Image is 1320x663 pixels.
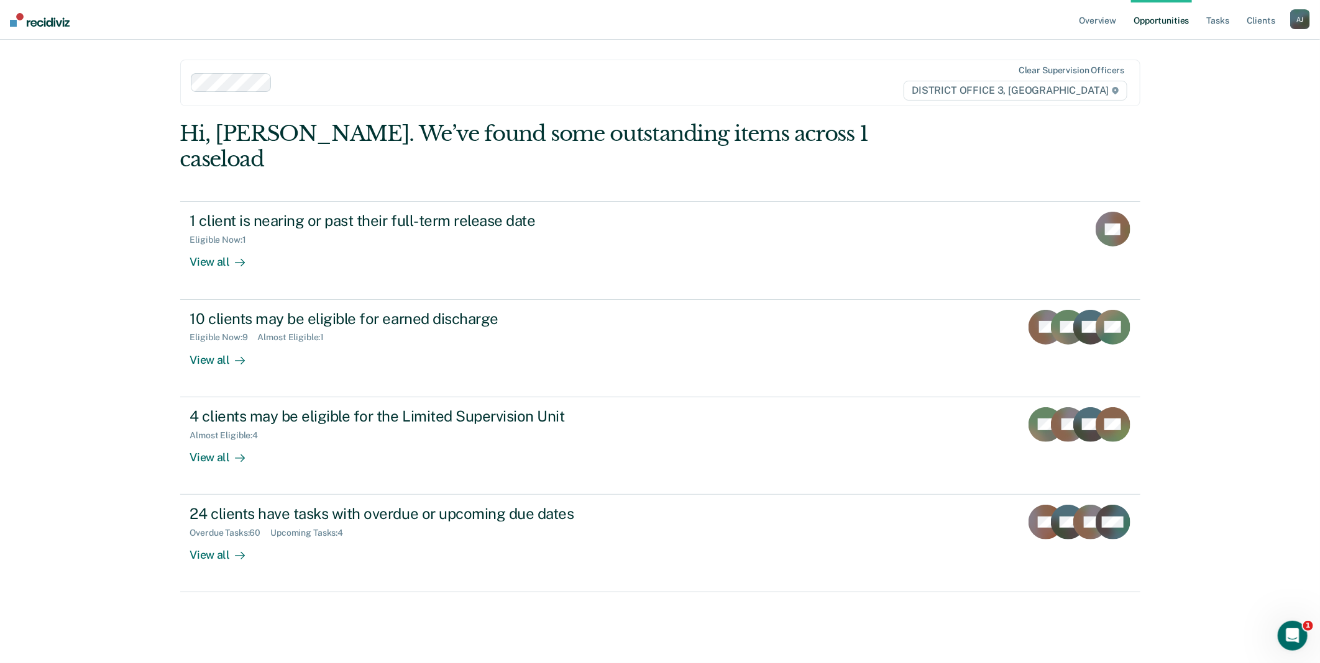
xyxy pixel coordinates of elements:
button: AJ [1290,9,1310,29]
div: Hi, [PERSON_NAME]. We’ve found some outstanding items across 1 caseload [180,121,948,172]
img: Recidiviz [10,13,70,27]
a: 10 clients may be eligible for earned dischargeEligible Now:9Almost Eligible:1View all [180,300,1140,397]
div: View all [190,343,260,367]
a: 4 clients may be eligible for the Limited Supervision UnitAlmost Eligible:4View all [180,397,1140,495]
div: 24 clients have tasks with overdue or upcoming due dates [190,505,626,523]
div: 1 client is nearing or past their full-term release date [190,212,626,230]
div: 4 clients may be eligible for the Limited Supervision Unit [190,407,626,425]
div: 10 clients may be eligible for earned discharge [190,310,626,328]
iframe: Intercom live chat [1278,621,1308,651]
div: Almost Eligible : 4 [190,430,268,441]
div: Almost Eligible : 1 [258,332,334,343]
a: 24 clients have tasks with overdue or upcoming due datesOverdue Tasks:60Upcoming Tasks:4View all [180,495,1140,592]
div: View all [190,440,260,464]
div: Eligible Now : 1 [190,235,256,245]
div: Clear supervision officers [1019,65,1124,76]
div: Eligible Now : 9 [190,332,258,343]
span: DISTRICT OFFICE 3, [GEOGRAPHIC_DATA] [904,81,1127,101]
a: 1 client is nearing or past their full-term release dateEligible Now:1View all [180,201,1140,299]
div: View all [190,245,260,269]
div: A J [1290,9,1310,29]
span: 1 [1303,621,1313,631]
div: View all [190,538,260,562]
div: Upcoming Tasks : 4 [270,528,353,538]
div: Overdue Tasks : 60 [190,528,271,538]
